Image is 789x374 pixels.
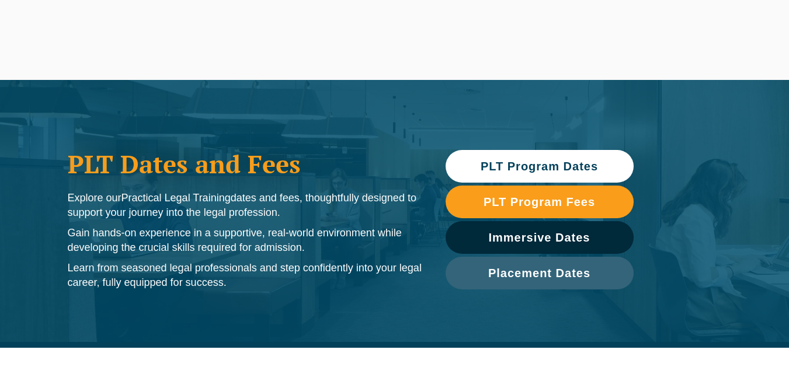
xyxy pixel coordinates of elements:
span: Placement Dates [488,267,590,279]
span: PLT Program Dates [481,160,598,172]
a: PLT Program Dates [446,150,634,183]
a: PLT Program Fees [446,186,634,218]
p: Learn from seasoned legal professionals and step confidently into your legal career, fully equipp... [68,261,422,290]
h1: PLT Dates and Fees [68,149,422,179]
p: Explore our dates and fees, thoughtfully designed to support your journey into the legal profession. [68,191,422,220]
a: Immersive Dates [446,221,634,254]
span: Practical Legal Training [121,192,231,204]
a: Placement Dates [446,257,634,289]
span: PLT Program Fees [484,196,595,208]
span: Immersive Dates [489,232,590,243]
p: Gain hands-on experience in a supportive, real-world environment while developing the crucial ski... [68,226,422,255]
